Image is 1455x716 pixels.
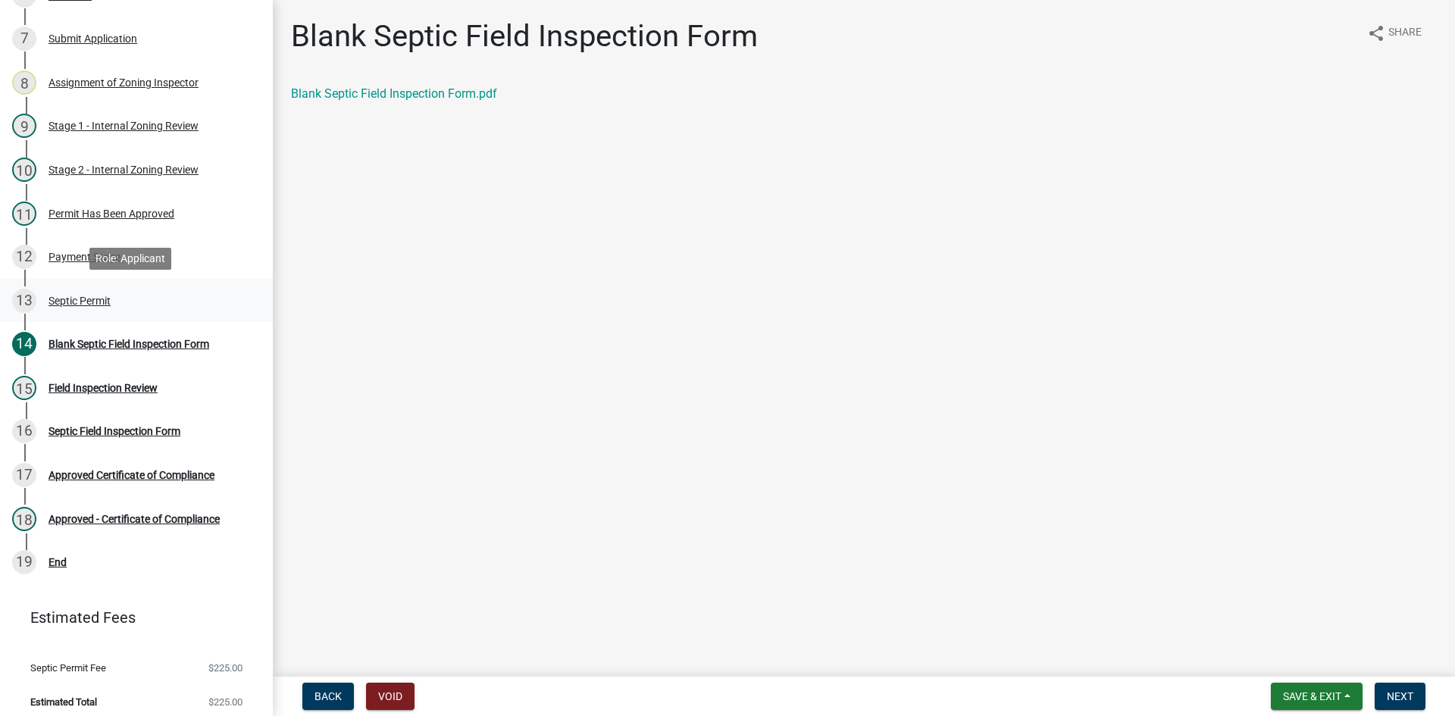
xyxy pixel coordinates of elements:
div: Approved Certificate of Compliance [48,470,214,480]
h1: Blank Septic Field Inspection Form [291,18,758,55]
div: Payment Stage [48,252,120,262]
div: Stage 1 - Internal Zoning Review [48,120,199,131]
i: share [1367,24,1385,42]
span: Next [1387,690,1413,702]
div: Approved - Certificate of Compliance [48,514,220,524]
div: Submit Application [48,33,137,44]
span: Septic Permit Fee [30,663,106,673]
span: Estimated Total [30,697,97,707]
span: Share [1388,24,1422,42]
span: $225.00 [208,663,242,673]
div: 8 [12,70,36,95]
span: Save & Exit [1283,690,1341,702]
div: 7 [12,27,36,51]
button: shareShare [1355,18,1434,48]
span: $225.00 [208,697,242,707]
a: Estimated Fees [12,602,249,633]
a: Blank Septic Field Inspection Form.pdf [291,86,497,101]
span: Back [314,690,342,702]
div: 19 [12,550,36,574]
button: Save & Exit [1271,683,1363,710]
div: Septic Permit [48,295,111,306]
div: 9 [12,114,36,138]
button: Next [1375,683,1425,710]
div: Field Inspection Review [48,383,158,393]
div: Stage 2 - Internal Zoning Review [48,164,199,175]
div: Permit Has Been Approved [48,208,174,219]
button: Void [366,683,415,710]
div: Role: Applicant [89,248,171,270]
div: 12 [12,245,36,269]
div: 14 [12,332,36,356]
div: End [48,557,67,567]
div: 15 [12,376,36,400]
div: Septic Field Inspection Form [48,426,180,436]
div: 18 [12,507,36,531]
div: Assignment of Zoning Inspector [48,77,199,88]
div: 11 [12,202,36,226]
button: Back [302,683,354,710]
div: Blank Septic Field Inspection Form [48,339,209,349]
div: 16 [12,419,36,443]
div: 10 [12,158,36,182]
div: 17 [12,463,36,487]
div: 13 [12,289,36,313]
